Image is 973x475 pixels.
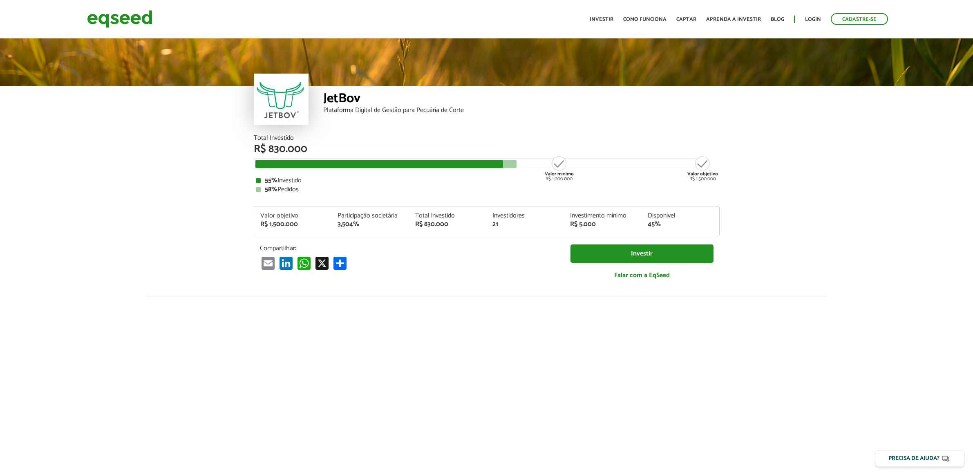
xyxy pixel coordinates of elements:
[648,213,713,219] div: Disponível
[570,244,714,263] a: Investir
[260,244,558,252] p: Compartilhar:
[771,17,784,22] a: Blog
[323,92,720,107] div: JetBov
[314,256,330,270] a: X
[831,13,888,25] a: Cadastre-se
[256,177,718,184] div: Investido
[256,186,718,193] div: Pedidos
[687,155,718,181] div: R$ 1.500.000
[623,17,667,22] a: Como funciona
[296,256,312,270] a: WhatsApp
[570,267,714,284] a: Falar com a EqSeed
[415,213,481,219] div: Total investido
[338,213,403,219] div: Participação societária
[254,135,720,141] div: Total Investido
[265,184,277,195] strong: 58%
[687,170,718,178] strong: Valor objetivo
[254,144,720,155] div: R$ 830.000
[260,213,326,219] div: Valor objetivo
[676,17,696,22] a: Captar
[590,17,613,22] a: Investir
[260,256,276,270] a: Email
[492,213,558,219] div: Investidores
[415,221,481,228] div: R$ 830.000
[805,17,821,22] a: Login
[332,256,348,270] a: Compartilhar
[570,213,635,219] div: Investimento mínimo
[648,221,713,228] div: 45%
[87,8,152,30] img: EqSeed
[570,221,635,228] div: R$ 5.000
[265,175,277,186] strong: 55%
[260,221,326,228] div: R$ 1.500.000
[278,256,294,270] a: LinkedIn
[323,107,720,114] div: Plataforma Digital de Gestão para Pecuária de Corte
[706,17,761,22] a: Aprenda a investir
[338,221,403,228] div: 3,504%
[544,155,575,181] div: R$ 1.000.000
[545,170,574,178] strong: Valor mínimo
[492,221,558,228] div: 21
